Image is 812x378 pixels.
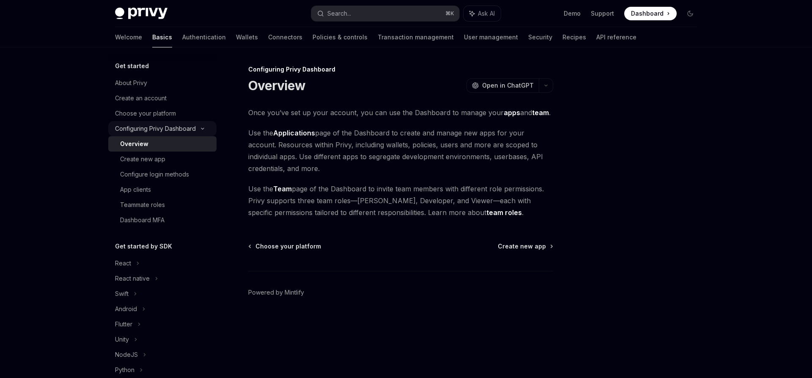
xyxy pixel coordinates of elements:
[182,27,226,47] a: Authentication
[528,27,552,47] a: Security
[108,136,217,152] a: Overview
[311,6,459,21] button: Search...⌘K
[273,185,292,193] a: Team
[268,27,302,47] a: Connectors
[248,78,305,93] h1: Overview
[313,27,368,47] a: Policies & controls
[445,10,454,17] span: ⌘ K
[115,334,129,345] div: Unity
[115,93,167,103] div: Create an account
[624,7,677,20] a: Dashboard
[108,167,217,182] a: Configure login methods
[248,183,553,218] span: Use the page of the Dashboard to invite team members with different role permissions. Privy suppo...
[482,81,534,90] span: Open in ChatGPT
[248,288,304,297] a: Powered by Mintlify
[120,200,165,210] div: Teammate roles
[498,242,546,251] span: Create new app
[108,212,217,228] a: Dashboard MFA
[115,273,150,284] div: React native
[248,65,553,74] div: Configuring Privy Dashboard
[486,208,522,217] a: team roles
[591,9,614,18] a: Support
[115,27,142,47] a: Welcome
[108,197,217,212] a: Teammate roles
[108,106,217,121] a: Choose your platform
[378,27,454,47] a: Transaction management
[115,258,131,268] div: React
[236,27,258,47] a: Wallets
[255,242,321,251] span: Choose your platform
[115,365,134,375] div: Python
[108,75,217,91] a: About Privy
[152,27,172,47] a: Basics
[120,169,189,179] div: Configure login methods
[115,319,132,329] div: Flutter
[631,9,664,18] span: Dashboard
[115,241,172,251] h5: Get started by SDK
[532,108,549,117] strong: team
[108,182,217,197] a: App clients
[108,91,217,106] a: Create an account
[115,108,176,119] div: Choose your platform
[498,242,552,251] a: Create new app
[115,304,137,314] div: Android
[273,129,315,138] a: Applications
[115,8,167,19] img: dark logo
[115,289,129,299] div: Swift
[464,27,518,47] a: User management
[115,350,138,360] div: NodeJS
[327,8,351,19] div: Search...
[596,27,636,47] a: API reference
[562,27,586,47] a: Recipes
[115,78,147,88] div: About Privy
[504,108,520,117] strong: apps
[248,107,553,119] span: Once you’ve set up your account, you can use the Dashboard to manage your and .
[120,154,165,164] div: Create new app
[248,127,553,174] span: Use the page of the Dashboard to create and manage new apps for your account. Resources within Pr...
[120,185,151,195] div: App clients
[478,9,495,18] span: Ask AI
[683,7,697,20] button: Toggle dark mode
[115,61,149,71] h5: Get started
[120,215,165,225] div: Dashboard MFA
[464,6,501,21] button: Ask AI
[108,152,217,167] a: Create new app
[120,139,148,149] div: Overview
[466,78,539,93] button: Open in ChatGPT
[564,9,581,18] a: Demo
[115,124,196,134] div: Configuring Privy Dashboard
[249,242,321,251] a: Choose your platform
